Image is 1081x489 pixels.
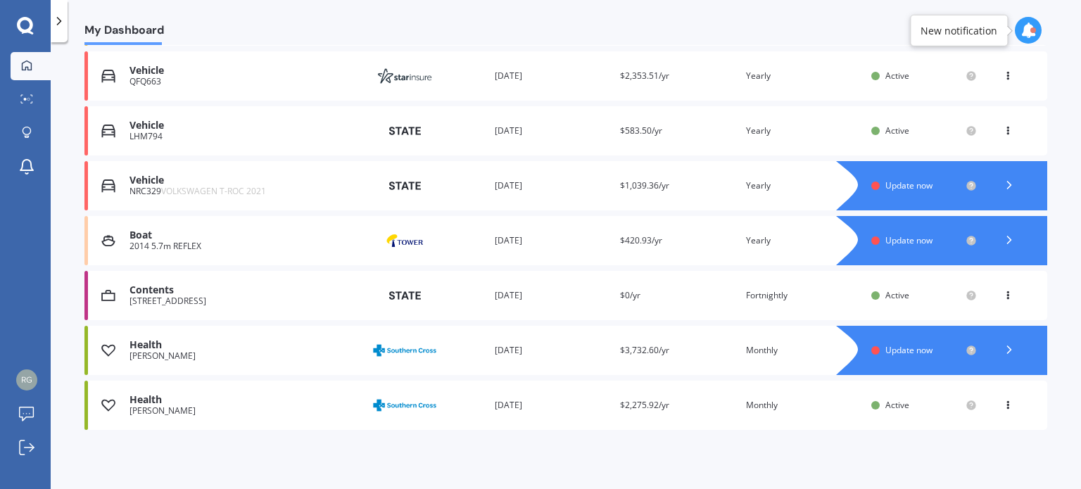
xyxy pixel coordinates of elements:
[129,339,358,351] div: Health
[129,229,358,241] div: Boat
[129,77,358,87] div: QFQ663
[129,406,358,416] div: [PERSON_NAME]
[369,173,440,198] img: State
[495,343,609,357] div: [DATE]
[885,399,909,411] span: Active
[101,343,115,357] img: Health
[495,398,609,412] div: [DATE]
[620,344,669,356] span: $3,732.60/yr
[620,289,640,301] span: $0/yr
[746,343,860,357] div: Monthly
[620,234,662,246] span: $420.93/yr
[129,351,358,361] div: [PERSON_NAME]
[885,70,909,82] span: Active
[101,124,115,138] img: Vehicle
[101,179,115,193] img: Vehicle
[369,227,440,254] img: Tower
[620,125,662,136] span: $583.50/yr
[129,132,358,141] div: LHM794
[495,234,609,248] div: [DATE]
[746,69,860,83] div: Yearly
[885,179,933,191] span: Update now
[369,392,440,419] img: Southern Cross
[369,118,440,144] img: State
[495,288,609,303] div: [DATE]
[129,65,358,77] div: Vehicle
[885,234,933,246] span: Update now
[495,69,609,83] div: [DATE]
[84,23,164,42] span: My Dashboard
[921,23,997,37] div: New notification
[129,296,358,306] div: [STREET_ADDRESS]
[495,124,609,138] div: [DATE]
[885,344,933,356] span: Update now
[746,288,860,303] div: Fortnightly
[620,179,669,191] span: $1,039.36/yr
[129,394,358,406] div: Health
[101,288,115,303] img: Contents
[495,179,609,193] div: [DATE]
[620,399,669,411] span: $2,275.92/yr
[620,70,669,82] span: $2,353.51/yr
[101,398,115,412] img: Health
[746,124,860,138] div: Yearly
[369,63,440,89] img: Star Insure
[129,241,358,251] div: 2014 5.7m REFLEX
[101,69,115,83] img: Vehicle
[746,398,860,412] div: Monthly
[746,234,860,248] div: Yearly
[16,369,37,390] img: 5644d5986bd0b2fb80f0ff3f04553603
[885,125,909,136] span: Active
[746,179,860,193] div: Yearly
[885,289,909,301] span: Active
[369,337,440,364] img: Southern Cross
[129,186,358,196] div: NRC329
[161,185,266,197] span: VOLKSWAGEN T-ROC 2021
[129,174,358,186] div: Vehicle
[101,234,115,248] img: Boat
[129,120,358,132] div: Vehicle
[129,284,358,296] div: Contents
[369,283,440,308] img: State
